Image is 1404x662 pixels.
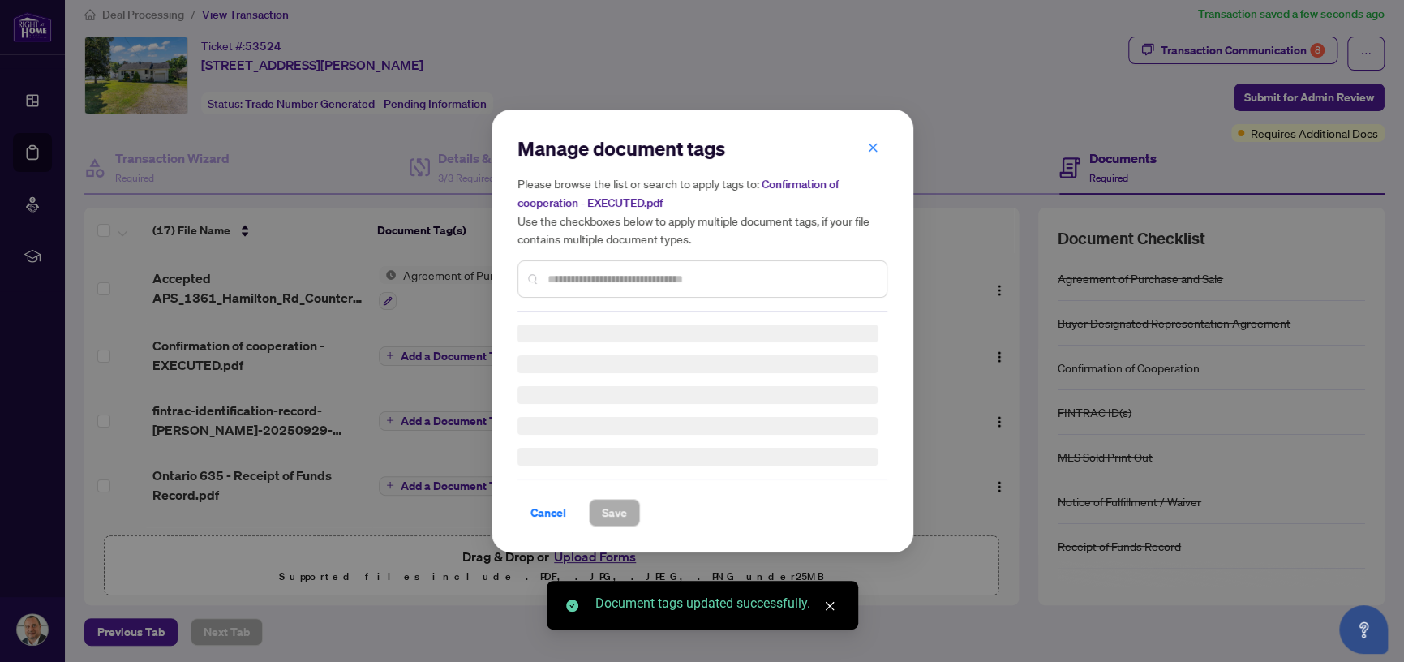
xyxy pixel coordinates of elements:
h5: Please browse the list or search to apply tags to: Use the checkboxes below to apply multiple doc... [517,174,887,247]
div: Document tags updated successfully. [595,594,839,613]
button: Open asap [1339,605,1388,654]
h2: Manage document tags [517,135,887,161]
span: Cancel [530,500,566,526]
button: Cancel [517,499,579,527]
span: check-circle [566,600,578,612]
button: Save [589,499,640,527]
span: Confirmation of cooperation - EXECUTED.pdf [517,177,839,210]
span: close [867,142,878,153]
span: close [824,600,835,612]
a: Close [821,597,839,615]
